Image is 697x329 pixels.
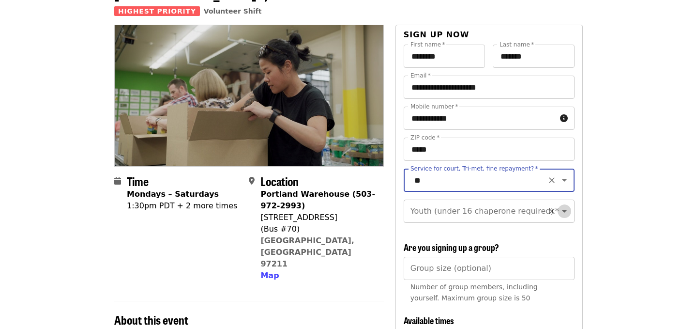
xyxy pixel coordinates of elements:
[500,42,534,47] label: Last name
[114,311,188,328] span: About this event
[404,30,470,39] span: Sign up now
[558,204,571,218] button: Open
[127,200,237,212] div: 1:30pm PDT + 2 more times
[127,189,219,199] strong: Mondays – Saturdays
[560,114,568,123] i: circle-info icon
[404,138,575,161] input: ZIP code
[114,6,200,16] span: Highest Priority
[410,104,458,110] label: Mobile number
[260,172,299,189] span: Location
[404,314,454,327] span: Available times
[404,45,485,68] input: First name
[260,270,279,282] button: Map
[260,271,279,280] span: Map
[260,223,376,235] div: (Bus #70)
[410,166,538,172] label: Service for court, Tri-met, fine repayment?
[404,76,575,99] input: Email
[410,73,431,78] label: Email
[404,257,575,280] input: [object Object]
[260,189,375,210] strong: Portland Warehouse (503-972-2993)
[404,107,556,130] input: Mobile number
[115,25,383,166] img: July/Aug/Sept - Portland: Repack/Sort (age 8+) organized by Oregon Food Bank
[545,173,559,187] button: Clear
[204,7,262,15] a: Volunteer Shift
[404,241,499,253] span: Are you signing up a group?
[410,135,439,141] label: ZIP code
[260,212,376,223] div: [STREET_ADDRESS]
[114,176,121,186] i: calendar icon
[127,172,149,189] span: Time
[260,236,354,268] a: [GEOGRAPHIC_DATA], [GEOGRAPHIC_DATA] 97211
[410,42,445,47] label: First name
[493,45,575,68] input: Last name
[558,173,571,187] button: Open
[249,176,255,186] i: map-marker-alt icon
[410,283,538,302] span: Number of group members, including yourself. Maximum group size is 50
[545,204,559,218] button: Clear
